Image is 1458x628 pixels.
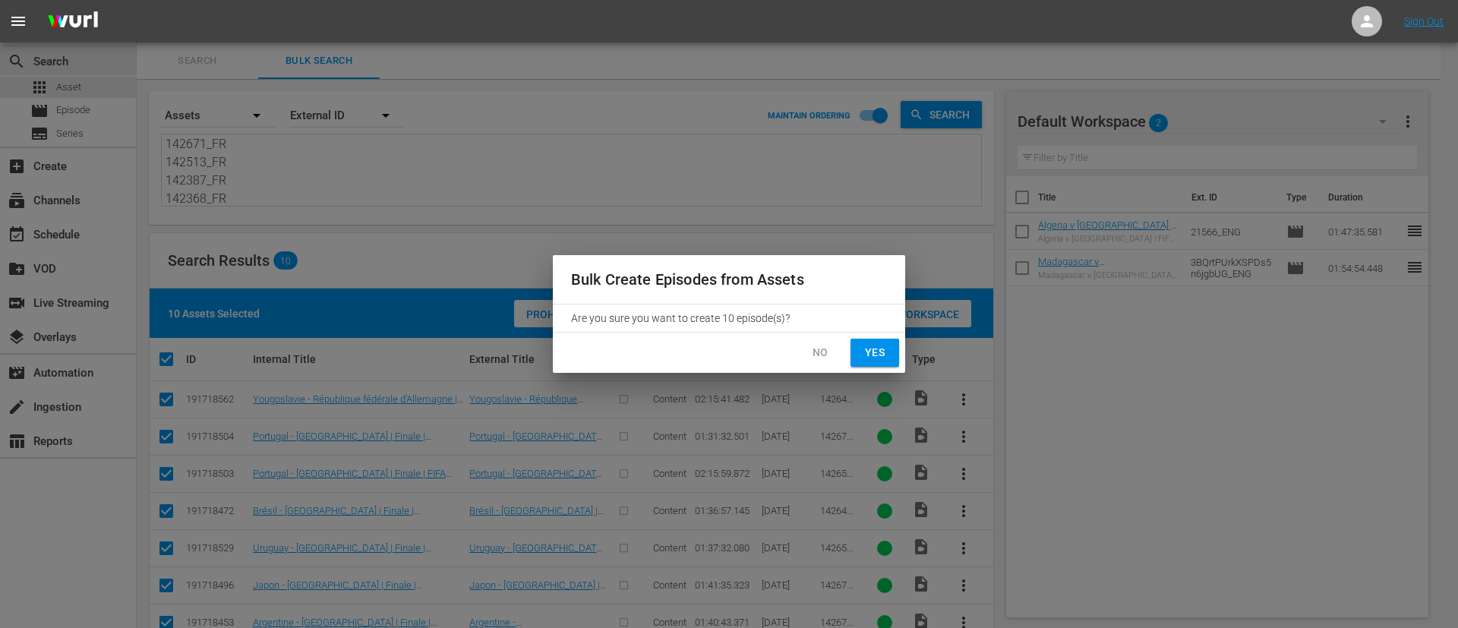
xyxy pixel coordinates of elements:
img: ans4CAIJ8jUAAAAAAAAAAAAAAAAAAAAAAAAgQb4GAAAAAAAAAAAAAAAAAAAAAAAAJMjXAAAAAAAAAAAAAAAAAAAAAAAAgAT5G... [36,4,109,39]
div: Are you sure you want to create 10 episode(s)? [553,305,905,332]
span: Yes [863,343,887,362]
button: No [796,339,844,367]
h2: Bulk Create Episodes from Assets [571,267,887,292]
a: Sign Out [1404,15,1444,27]
button: Yes [850,339,899,367]
span: menu [9,12,27,30]
span: No [808,343,832,362]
